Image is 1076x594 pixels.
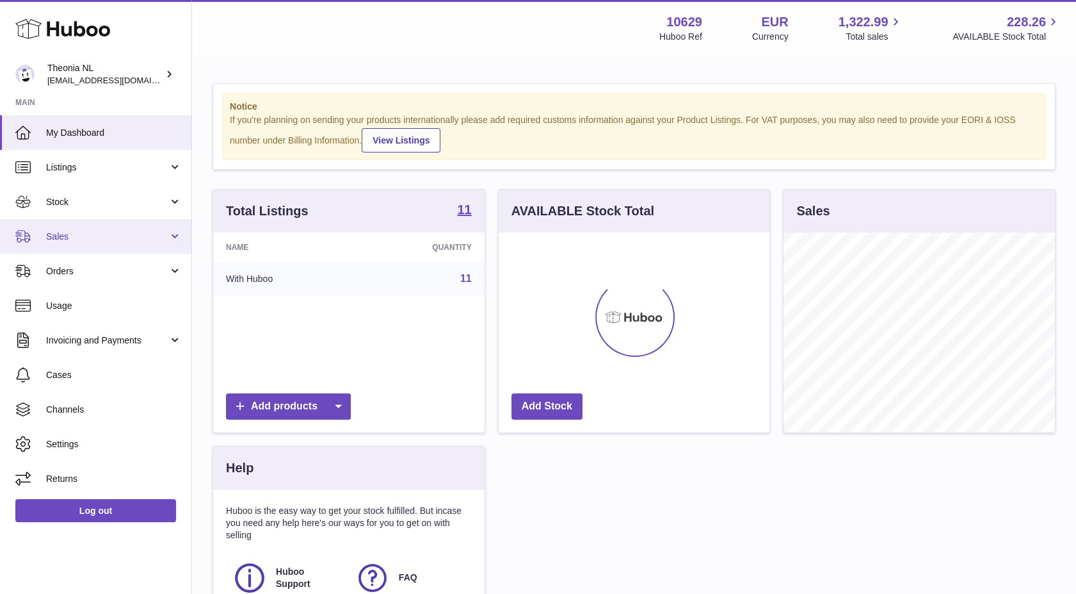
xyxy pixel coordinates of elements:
a: 11 [457,203,471,219]
h3: AVAILABLE Stock Total [511,202,654,220]
div: Theonia NL [47,62,163,87]
span: Listings [46,161,168,174]
strong: 10629 [666,13,702,31]
h3: Help [226,459,253,477]
span: Returns [46,473,182,485]
a: View Listings [362,128,440,153]
span: Usage [46,300,182,312]
span: [EMAIL_ADDRESS][DOMAIN_NAME] [47,75,188,85]
span: Invoicing and Payments [46,334,168,347]
span: My Dashboard [46,127,182,139]
span: Sales [46,231,168,243]
td: With Huboo [213,262,356,295]
h3: Total Listings [226,202,309,220]
p: Huboo is the easy way to get your stock fulfilled. But incase you need any help here's our ways f... [226,505,472,541]
div: Huboo Ref [659,31,702,43]
h3: Sales [796,202,830,220]
span: AVAILABLE Stock Total [952,31,1061,43]
img: info@wholesomegoods.eu [15,65,35,84]
strong: EUR [761,13,788,31]
span: FAQ [399,572,417,584]
span: Stock [46,196,168,208]
span: Channels [46,404,182,416]
div: Currency [752,31,789,43]
span: Total sales [846,31,903,43]
th: Name [213,233,356,262]
div: If you're planning on sending your products internationally please add required customs informati... [230,114,1038,153]
a: 11 [460,273,472,284]
span: Orders [46,265,168,277]
span: Cases [46,369,182,381]
a: 1,322.99 Total sales [839,13,903,43]
strong: 11 [457,203,471,216]
span: Huboo Support [276,566,341,590]
th: Quantity [356,233,484,262]
a: Add products [226,393,351,420]
a: 228.26 AVAILABLE Stock Total [952,13,1061,43]
a: Log out [15,499,176,522]
span: Settings [46,438,182,450]
span: 228.26 [1007,13,1046,31]
strong: Notice [230,101,1038,113]
a: Add Stock [511,393,582,420]
span: 1,322.99 [839,13,888,31]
